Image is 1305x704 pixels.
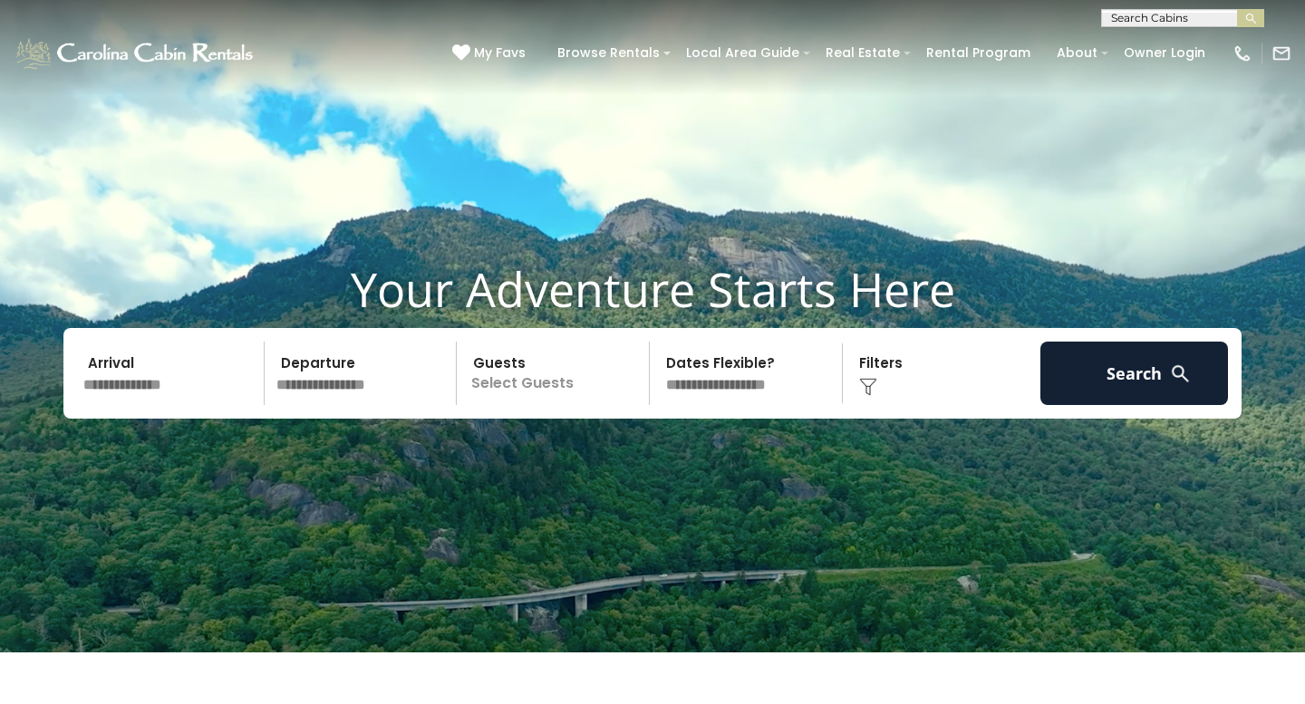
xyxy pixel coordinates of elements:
[859,378,877,396] img: filter--v1.png
[14,261,1291,317] h1: Your Adventure Starts Here
[1232,43,1252,63] img: phone-regular-white.png
[677,39,808,67] a: Local Area Guide
[452,43,530,63] a: My Favs
[1040,342,1228,405] button: Search
[817,39,909,67] a: Real Estate
[1271,43,1291,63] img: mail-regular-white.png
[474,43,526,63] span: My Favs
[548,39,669,67] a: Browse Rentals
[1169,362,1192,385] img: search-regular-white.png
[1048,39,1107,67] a: About
[1115,39,1214,67] a: Owner Login
[462,342,649,405] p: Select Guests
[14,35,258,72] img: White-1-1-2.png
[917,39,1039,67] a: Rental Program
